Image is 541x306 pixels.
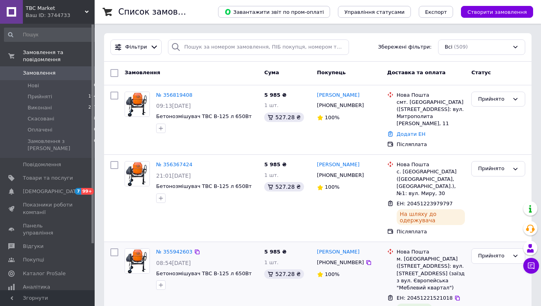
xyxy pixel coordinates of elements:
[156,103,191,109] span: 09:13[DATE]
[338,6,411,18] button: Управління статусами
[156,249,192,255] a: № 355942603
[264,92,286,98] span: 5 985 ₴
[453,9,533,15] a: Створити замовлення
[125,92,149,116] img: Фото товару
[523,258,539,274] button: Чат з покупцем
[94,126,97,133] span: 0
[264,102,278,108] span: 1 шт.
[156,92,192,98] a: № 356819408
[387,69,446,75] span: Доставка та оплата
[478,165,509,173] div: Прийнято
[325,184,340,190] span: 100%
[125,43,147,51] span: Фільтри
[156,161,192,167] a: № 356367424
[23,69,56,77] span: Замовлення
[325,271,340,277] span: 100%
[23,270,65,277] span: Каталог ProSale
[478,95,509,103] div: Прийнято
[4,28,97,42] input: Пошук
[168,39,349,55] input: Пошук за номером замовлення, ПІБ покупця, номером телефону, Email, номером накладної
[419,6,453,18] button: Експорт
[23,49,95,63] span: Замовлення та повідомлення
[23,188,81,195] span: [DEMOGRAPHIC_DATA]
[26,12,95,19] div: Ваш ID: 3744733
[397,141,465,148] div: Післяплата
[264,182,304,191] div: 527.28 ₴
[224,8,324,15] span: Завантажити звіт по пром-оплаті
[91,115,97,122] span: 78
[156,183,252,189] a: Бетонозмішувач TBC В-125 л 650Вт
[397,255,465,291] div: м. [GEOGRAPHIC_DATA] ([STREET_ADDRESS]: вул. [STREET_ADDRESS] (заїзд з вул. Європейська "Меблевий...
[88,104,97,111] span: 237
[23,283,50,291] span: Аналітика
[88,93,97,100] span: 194
[156,173,191,179] span: 21:01[DATE]
[397,161,465,168] div: Нова Пошта
[317,248,360,256] a: [PERSON_NAME]
[28,115,54,122] span: Скасовані
[23,175,73,182] span: Товари та послуги
[397,99,465,128] div: смт. [GEOGRAPHIC_DATA] ([STREET_ADDRESS]: вул. Митрополита [PERSON_NAME], 11
[264,113,304,122] div: 527.28 ₴
[325,115,340,120] span: 100%
[317,92,360,99] a: [PERSON_NAME]
[397,209,465,225] div: На шляху до одержувача
[264,249,286,255] span: 5 985 ₴
[81,188,94,195] span: 99+
[23,222,73,237] span: Панель управління
[156,270,252,276] a: Бетонозмішувач TBC В-125 л 650Вт
[397,131,425,137] a: Додати ЕН
[125,249,149,273] img: Фото товару
[397,92,465,99] div: Нова Пошта
[264,259,278,265] span: 1 шт.
[75,188,81,195] span: 7
[397,295,453,301] span: ЕН: 20451221521018
[23,243,43,250] span: Відгуки
[94,138,97,152] span: 0
[454,44,468,50] span: (509)
[125,161,149,186] img: Фото товару
[397,228,465,235] div: Післяплата
[397,248,465,255] div: Нова Пошта
[397,168,465,197] div: с. [GEOGRAPHIC_DATA] ([GEOGRAPHIC_DATA], [GEOGRAPHIC_DATA].), №1: вул. Миру, 30
[23,201,73,216] span: Показники роботи компанії
[28,104,52,111] span: Виконані
[28,93,52,100] span: Прийняті
[264,161,286,167] span: 5 985 ₴
[28,82,39,89] span: Нові
[378,43,432,51] span: Збережені фільтри:
[317,69,346,75] span: Покупець
[425,9,447,15] span: Експорт
[218,6,330,18] button: Завантажити звіт по пром-оплаті
[467,9,527,15] span: Створити замовлення
[264,69,279,75] span: Cума
[125,161,150,186] a: Фото товару
[471,69,491,75] span: Статус
[156,113,252,119] a: Бетонозмішувач TBC В-125 л 650Вт
[317,161,360,169] a: [PERSON_NAME]
[118,7,198,17] h1: Список замовлень
[156,260,191,266] span: 08:54[DATE]
[397,201,453,207] span: ЕН: 20451223979797
[125,248,150,274] a: Фото товару
[315,257,366,268] div: [PHONE_NUMBER]
[478,252,509,260] div: Прийнято
[344,9,405,15] span: Управління статусами
[94,82,97,89] span: 0
[264,269,304,279] div: 527.28 ₴
[125,69,160,75] span: Замовлення
[315,100,366,111] div: [PHONE_NUMBER]
[28,126,52,133] span: Оплачені
[26,5,85,12] span: TBC Market
[315,170,366,180] div: [PHONE_NUMBER]
[264,172,278,178] span: 1 шт.
[23,161,61,168] span: Повідомлення
[445,43,453,51] span: Всі
[461,6,533,18] button: Створити замовлення
[28,138,94,152] span: Замовлення з [PERSON_NAME]
[125,92,150,117] a: Фото товару
[23,256,44,263] span: Покупці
